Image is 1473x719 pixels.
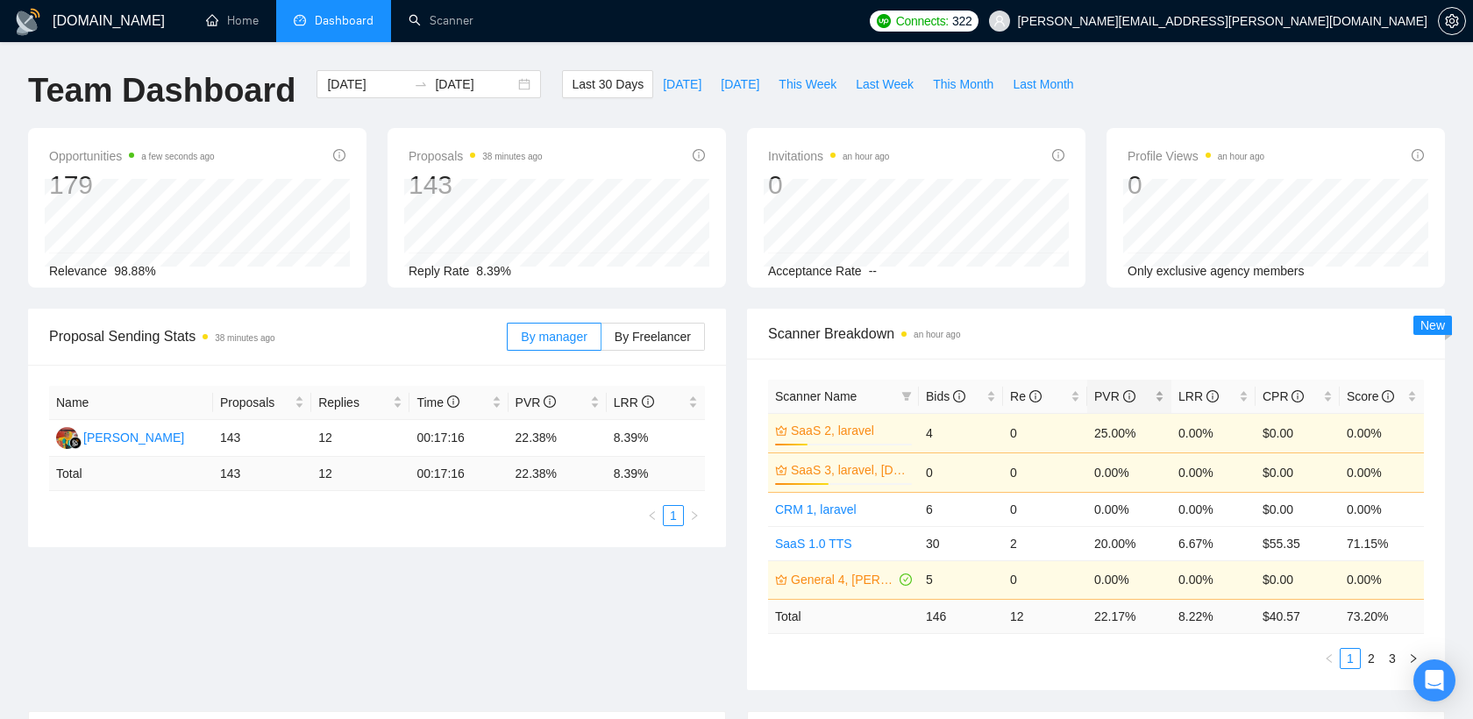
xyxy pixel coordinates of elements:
[544,395,556,408] span: info-circle
[1263,389,1304,403] span: CPR
[1420,318,1445,332] span: New
[843,152,889,161] time: an hour ago
[1128,264,1305,278] span: Only exclusive agency members
[684,505,705,526] button: right
[993,15,1006,27] span: user
[447,395,459,408] span: info-circle
[1171,599,1256,633] td: 8.22 %
[775,424,787,437] span: crown
[1256,599,1340,633] td: $ 40.57
[1087,452,1171,492] td: 0.00%
[1382,390,1394,402] span: info-circle
[318,393,389,412] span: Replies
[1439,14,1465,28] span: setting
[900,573,912,586] span: check-circle
[416,395,459,409] span: Time
[869,264,877,278] span: --
[1052,149,1064,161] span: info-circle
[933,75,993,94] span: This Month
[1319,648,1340,669] button: left
[615,330,691,344] span: By Freelancer
[414,77,428,91] span: to
[1087,599,1171,633] td: 22.17 %
[521,330,587,344] span: By manager
[642,505,663,526] li: Previous Page
[562,70,653,98] button: Last 30 Days
[614,395,654,409] span: LRR
[1438,7,1466,35] button: setting
[689,510,700,521] span: right
[919,452,1003,492] td: 0
[1413,659,1455,701] div: Open Intercom Messenger
[775,573,787,586] span: crown
[294,14,306,26] span: dashboard
[914,330,960,339] time: an hour ago
[1256,452,1340,492] td: $0.00
[769,70,846,98] button: This Week
[768,323,1424,345] span: Scanner Breakdown
[1003,599,1087,633] td: 12
[877,14,891,28] img: upwork-logo.png
[1003,492,1087,526] td: 0
[1256,492,1340,526] td: $0.00
[1003,526,1087,560] td: 2
[315,13,374,28] span: Dashboard
[664,506,683,525] a: 1
[1003,413,1087,452] td: 0
[856,75,914,94] span: Last Week
[435,75,515,94] input: End date
[414,77,428,91] span: swap-right
[647,510,658,521] span: left
[768,168,889,202] div: 0
[923,70,1003,98] button: This Month
[49,168,215,202] div: 179
[711,70,769,98] button: [DATE]
[1340,526,1424,560] td: 71.15%
[49,325,507,347] span: Proposal Sending Stats
[1171,413,1256,452] td: 0.00%
[1319,648,1340,669] li: Previous Page
[1383,649,1402,668] a: 3
[409,146,543,167] span: Proposals
[1382,648,1403,669] li: 3
[311,457,409,491] td: 12
[1123,390,1135,402] span: info-circle
[509,457,607,491] td: 22.38 %
[56,430,184,444] a: IH[PERSON_NAME]
[213,457,311,491] td: 143
[642,395,654,408] span: info-circle
[482,152,542,161] time: 38 minutes ago
[1340,648,1361,669] li: 1
[791,421,908,440] a: SaaS 2, laravel
[56,427,78,449] img: IH
[1206,390,1219,402] span: info-circle
[1171,526,1256,560] td: 6.67%
[476,264,511,278] span: 8.39%
[896,11,949,31] span: Connects:
[409,264,469,278] span: Reply Rate
[607,457,705,491] td: 8.39 %
[1438,14,1466,28] a: setting
[1087,526,1171,560] td: 20.00%
[1403,648,1424,669] li: Next Page
[663,75,701,94] span: [DATE]
[919,413,1003,452] td: 4
[1340,560,1424,599] td: 0.00%
[1324,653,1334,664] span: left
[1340,452,1424,492] td: 0.00%
[1292,390,1304,402] span: info-circle
[141,152,214,161] time: a few seconds ago
[409,457,508,491] td: 00:17:16
[409,420,508,457] td: 00:17:16
[1128,168,1264,202] div: 0
[409,13,473,28] a: searchScanner
[919,492,1003,526] td: 6
[1256,413,1340,452] td: $0.00
[901,391,912,402] span: filter
[1347,389,1394,403] span: Score
[1403,648,1424,669] button: right
[919,526,1003,560] td: 30
[607,420,705,457] td: 8.39%
[768,599,919,633] td: Total
[213,386,311,420] th: Proposals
